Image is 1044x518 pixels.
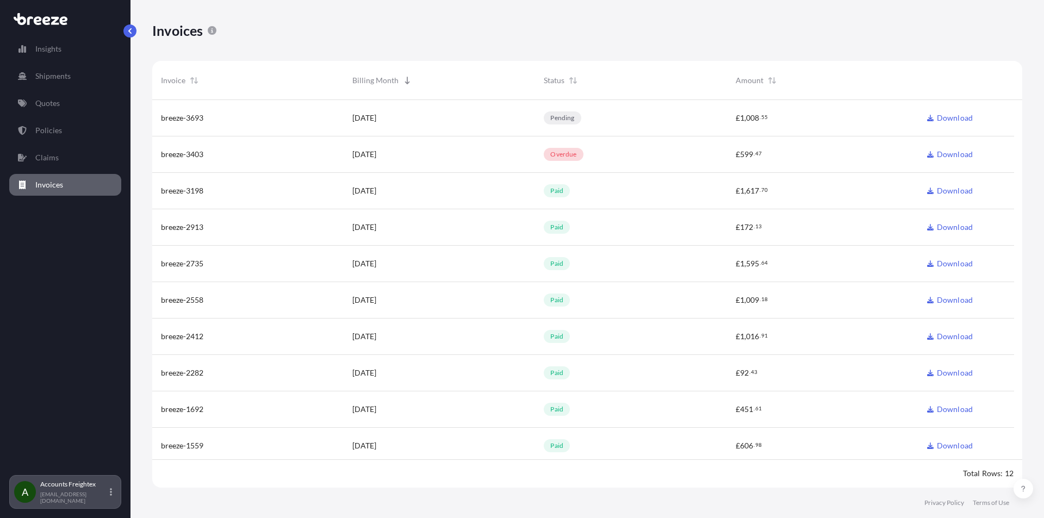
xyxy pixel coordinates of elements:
button: Sort [766,74,779,87]
p: paid [550,405,563,414]
span: 009 [746,296,759,304]
span: breeze-3403 [161,149,203,160]
div: Total Rows: 12 [963,468,1014,479]
span: 172 [740,223,753,231]
p: Terms of Use [973,498,1009,507]
a: Download [927,404,973,415]
span: , [744,114,746,122]
span: Invoice [161,75,185,86]
span: 016 [746,333,759,340]
a: Invoices [9,174,121,196]
p: paid [550,259,563,268]
span: . [749,370,750,374]
p: Claims [35,152,59,163]
span: £ [736,260,740,267]
span: A [22,486,28,497]
span: . [754,407,755,410]
span: [DATE] [352,331,376,342]
p: Insights [35,43,61,54]
a: Shipments [9,65,121,87]
span: . [760,261,761,265]
p: Policies [35,125,62,136]
span: [DATE] [352,113,376,123]
a: Download [927,222,973,233]
span: 64 [761,261,768,265]
span: . [754,224,755,228]
a: Download [927,295,973,305]
span: breeze-2913 [161,222,203,233]
a: Privacy Policy [924,498,964,507]
span: breeze-2735 [161,258,203,269]
a: Claims [9,147,121,168]
span: 91 [761,334,768,338]
span: 70 [761,188,768,192]
span: 595 [746,260,759,267]
a: Download [927,149,973,160]
span: [DATE] [352,440,376,451]
span: £ [736,296,740,304]
span: . [754,443,755,447]
span: [DATE] [352,367,376,378]
span: breeze-1559 [161,440,203,451]
span: [DATE] [352,404,376,415]
span: £ [736,369,740,377]
a: Download [927,258,973,269]
a: Download [927,185,973,196]
span: [DATE] [352,258,376,269]
a: Download [927,331,973,342]
span: . [760,334,761,338]
span: , [744,260,746,267]
span: 1 [740,296,744,304]
span: 1 [740,114,744,122]
span: 98 [755,443,762,447]
a: Download [927,113,973,123]
button: Sort [188,74,201,87]
span: [DATE] [352,185,376,196]
p: paid [550,332,563,341]
span: 451 [740,405,753,413]
div: Actions [918,61,1014,100]
span: £ [736,442,740,450]
button: Sort [401,74,414,87]
p: paid [550,296,563,304]
span: 008 [746,114,759,122]
span: 47 [755,152,762,155]
span: [DATE] [352,149,376,160]
span: breeze-1692 [161,404,203,415]
span: £ [736,223,740,231]
span: . [760,297,761,301]
span: breeze-2282 [161,367,203,378]
p: overdue [550,150,576,159]
span: £ [736,333,740,340]
p: [EMAIL_ADDRESS][DOMAIN_NAME] [40,491,108,504]
a: Insights [9,38,121,60]
span: Amount [736,75,763,86]
span: £ [736,187,740,195]
p: Invoices [152,22,203,39]
span: [DATE] [352,295,376,305]
span: £ [736,114,740,122]
span: 92 [740,369,749,377]
span: 1 [740,260,744,267]
span: 1 [740,187,744,195]
span: Status [544,75,564,86]
span: [DATE] [352,222,376,233]
p: paid [550,186,563,195]
span: 617 [746,187,759,195]
span: , [744,187,746,195]
button: Sort [567,74,580,87]
span: breeze-3693 [161,113,203,123]
p: paid [550,369,563,377]
p: Invoices [35,179,63,190]
p: Quotes [35,98,60,109]
p: Accounts Freightex [40,480,108,489]
span: 13 [755,224,762,228]
span: breeze-2412 [161,331,203,342]
a: Policies [9,120,121,141]
span: . [754,152,755,155]
a: Download [927,367,973,378]
span: . [760,188,761,192]
span: 43 [751,370,757,374]
span: 18 [761,297,768,301]
span: , [744,296,746,304]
